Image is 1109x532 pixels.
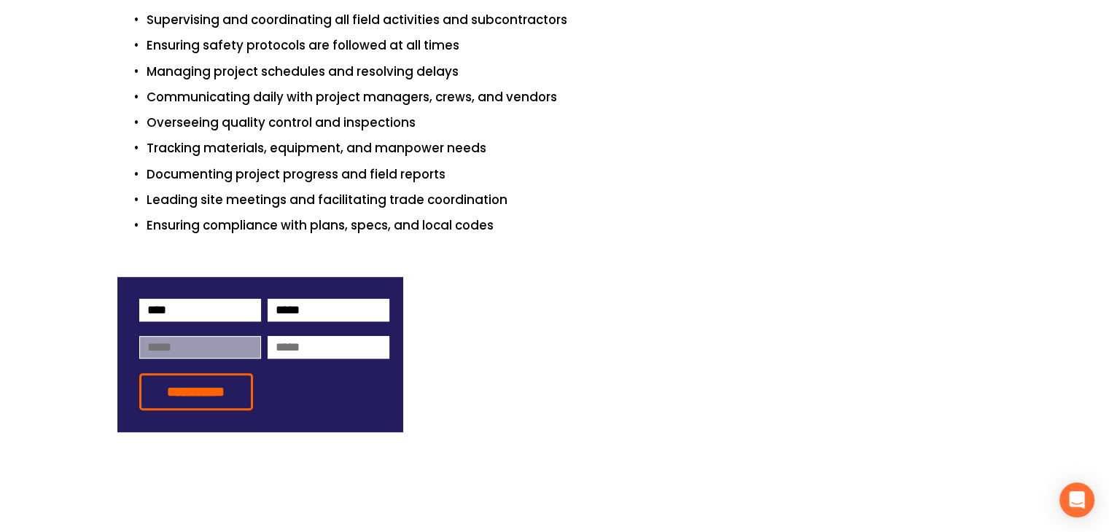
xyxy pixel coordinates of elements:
p: Documenting project progress and field reports [147,165,992,184]
p: Tracking materials, equipment, and manpower needs [147,138,992,158]
p: Supervising and coordinating all field activities and subcontractors [147,10,992,30]
div: Open Intercom Messenger [1059,482,1094,517]
p: Ensuring compliance with plans, specs, and local codes [147,216,992,235]
p: Leading site meetings and facilitating trade coordination [147,190,992,210]
p: Overseeing quality control and inspections [147,113,992,133]
p: Communicating daily with project managers, crews, and vendors [147,87,992,107]
p: Managing project schedules and resolving delays [147,62,992,82]
p: Ensuring safety protocols are followed at all times [147,36,992,55]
